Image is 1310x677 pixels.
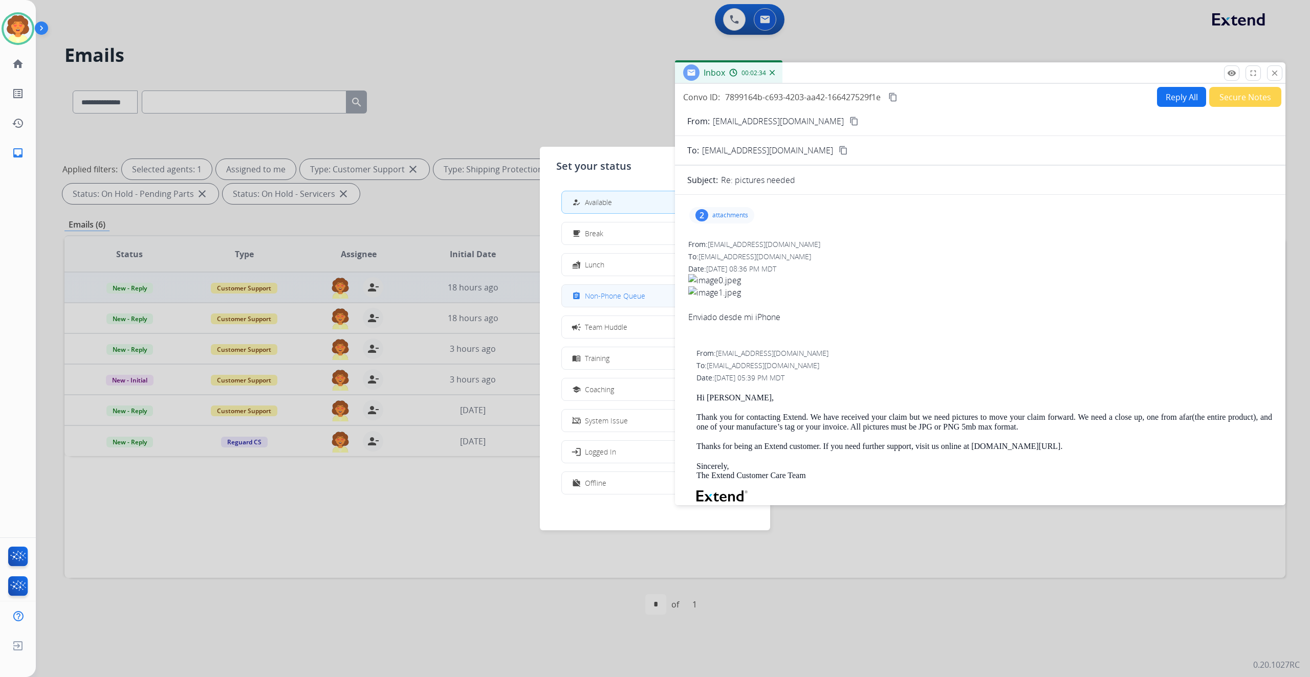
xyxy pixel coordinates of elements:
button: Reply All [1157,87,1206,107]
p: Thanks for being an Extend customer. If you need further support, visit us online at [DOMAIN_NAME... [696,442,1272,451]
span: Lunch [585,259,604,270]
button: Available [562,191,748,213]
span: Inbox [704,67,725,78]
button: Lunch [562,254,748,276]
mat-icon: close [1270,69,1279,78]
mat-icon: remove_red_eye [1227,69,1236,78]
div: Enviado desde mi iPhone [688,311,1272,323]
span: [EMAIL_ADDRESS][DOMAIN_NAME] [716,348,828,358]
span: 00:02:34 [741,69,766,77]
span: Break [585,228,603,239]
mat-icon: history [12,117,24,129]
p: Sincerely, The Extend Customer Care Team [696,462,1272,481]
mat-icon: school [572,385,581,394]
span: Set your status [556,159,631,173]
span: [EMAIL_ADDRESS][DOMAIN_NAME] [698,252,811,261]
button: Coaching [562,378,748,400]
span: 7899164b-c693-4203-aa42-166427529f1e [725,92,881,103]
img: image1.jpeg [688,286,1272,299]
mat-icon: fastfood [572,260,581,269]
span: System Issue [585,415,628,426]
mat-icon: menu_book [572,354,581,363]
span: Available [585,197,612,208]
div: To: [688,252,1272,262]
div: To: [696,360,1272,371]
img: image0.jpeg [688,274,1272,286]
img: Extend Logo [696,490,748,502]
mat-icon: work_off [572,479,581,487]
mat-icon: login [571,446,581,457]
p: Thank you for contacting Extend. We have received your claim but we need pictures to move your cl... [696,413,1272,432]
button: Team Huddle [562,316,748,338]
span: Training [585,353,609,364]
p: To: [687,144,699,156]
mat-icon: inbox [12,147,24,159]
mat-icon: content_copy [839,146,848,155]
span: [EMAIL_ADDRESS][DOMAIN_NAME] [707,360,819,370]
button: Offline [562,472,748,494]
div: From: [696,348,1272,358]
mat-icon: assignment [572,291,581,300]
span: Logged In [585,446,616,457]
mat-icon: content_copy [888,93,898,102]
span: [DATE] 08:36 PM MDT [706,264,776,274]
p: attachments [712,211,748,219]
span: [EMAIL_ADDRESS][DOMAIN_NAME] [702,144,833,156]
mat-icon: home [12,58,24,70]
img: avatar [4,14,32,43]
div: Date: [688,264,1272,274]
p: Subject: [687,174,718,186]
p: Re: pictures needed [721,174,795,186]
p: From: [687,115,710,127]
span: Offline [585,478,606,488]
button: Non-Phone Queue [562,285,748,307]
mat-icon: campaign [571,322,581,332]
mat-icon: content_copy [849,117,859,126]
mat-icon: how_to_reg [572,198,581,207]
button: Logged In [562,441,748,463]
div: 2 [695,209,708,221]
span: Non-Phone Queue [585,290,645,301]
p: Convo ID: [683,91,720,103]
mat-icon: fullscreen [1249,69,1258,78]
mat-icon: list_alt [12,87,24,100]
div: Date: [696,373,1272,383]
span: Coaching [585,384,614,395]
span: Team Huddle [585,322,627,332]
p: [EMAIL_ADDRESS][DOMAIN_NAME] [713,115,844,127]
button: System Issue [562,410,748,432]
p: 0.20.1027RC [1253,659,1300,671]
mat-icon: free_breakfast [572,229,581,238]
mat-icon: phonelink_off [572,416,581,425]
button: Training [562,347,748,369]
button: Break [562,222,748,244]
span: [DATE] 05:39 PM MDT [714,373,784,382]
span: [EMAIL_ADDRESS][DOMAIN_NAME] [708,239,820,249]
p: Hi [PERSON_NAME], [696,393,1272,402]
div: From: [688,239,1272,250]
button: Secure Notes [1209,87,1281,107]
